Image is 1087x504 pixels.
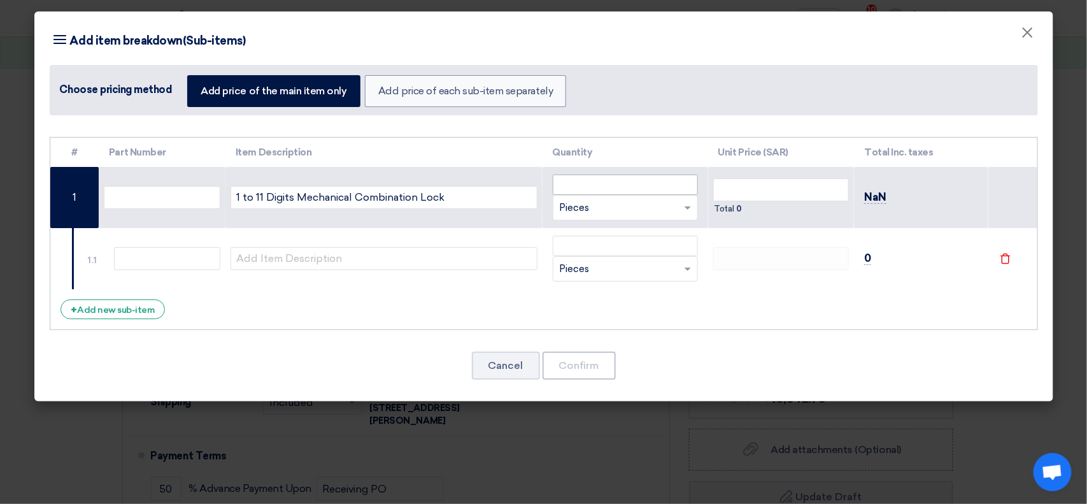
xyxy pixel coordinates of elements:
[231,247,537,270] input: Add Item Description
[99,138,225,168] th: Part Number
[472,352,540,380] button: Cancel
[553,175,698,195] input: Price in EGP
[187,75,360,107] label: Add price of the main item only
[714,203,734,215] span: Total
[543,352,616,380] button: Confirm
[864,252,871,265] span: 0
[543,138,708,168] th: Quantity
[89,254,98,267] div: 1.1
[60,299,166,319] div: Add new sub-item
[560,262,590,277] span: Pieces
[365,75,566,107] label: Add price of each sub-item separately
[1034,453,1072,491] div: Open chat
[708,138,855,168] th: Unit Price (SAR)
[50,167,99,228] td: 1
[50,138,99,168] th: #
[71,304,78,316] span: +
[864,191,886,204] span: NaN
[225,138,543,168] th: Item Description
[854,138,988,168] th: Total Inc. taxes
[1011,20,1044,46] button: Close
[231,186,537,209] input: Add Item Description
[50,32,246,50] h4: Add item breakdown(Sub-items)
[560,201,590,215] span: Pieces
[553,236,698,256] input: Price in EGP
[736,203,742,215] span: 0
[60,82,173,97] div: Choose pricing method
[1021,23,1034,48] span: ×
